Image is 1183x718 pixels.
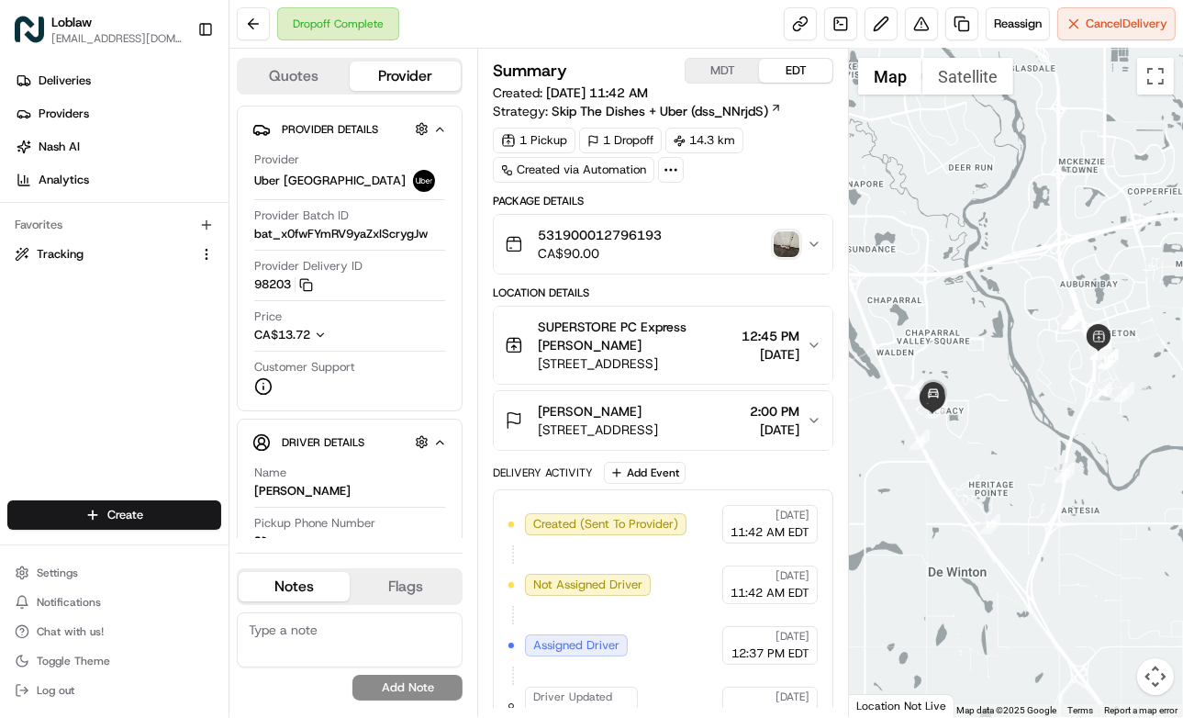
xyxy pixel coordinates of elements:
button: Notes [239,572,350,601]
div: 3 [1061,309,1081,330]
span: • [152,333,159,348]
span: 531900012796193 [538,226,662,244]
button: 98203 [254,276,313,293]
button: Toggle fullscreen view [1137,58,1174,95]
div: 1 Dropoff [579,128,662,153]
button: Driver Details [252,427,447,457]
span: Uber [GEOGRAPHIC_DATA] [254,173,406,189]
h3: Summary [493,62,567,79]
span: [DATE] 11:42 AM [546,84,648,101]
button: Show street map [858,58,922,95]
button: [EMAIL_ADDRESS][DOMAIN_NAME] [51,31,183,46]
button: Map camera controls [1137,658,1174,695]
span: [DATE] [742,345,799,364]
span: CA$13.72 [254,327,310,342]
span: Reassign [994,16,1042,32]
span: Cancel Delivery [1086,16,1167,32]
button: Log out [7,678,221,703]
span: • [152,284,159,298]
button: Provider [350,62,461,91]
button: Settings [7,560,221,586]
button: Tracking [7,240,221,269]
div: 1 Pickup [493,128,575,153]
button: Start new chat [312,180,334,202]
button: Add Event [604,462,686,484]
img: Joseph V. [18,316,48,345]
span: 5:30 PM [162,284,206,298]
span: API Documentation [173,409,295,428]
a: Tracking [15,246,192,263]
img: photo_proof_of_delivery image [774,231,799,257]
div: Created via Automation [493,157,654,183]
span: [DATE] [750,421,799,439]
span: Created: [493,84,648,102]
span: [DATE] [776,568,809,583]
a: Skip The Dishes + Uber (dss_NNrjdS) [552,102,782,120]
span: Customer Support [254,359,355,376]
img: 1736555255976-a54dd68f-1ca7-489b-9aae-adbdc363a1c4 [37,285,51,299]
span: [DATE] [776,690,809,704]
button: CA$13.72 [254,327,416,343]
button: Provider Details [252,114,447,144]
button: 531900012796193CA$90.00photo_proof_of_delivery image [494,215,832,274]
span: 2:00 PM [750,402,799,421]
span: Provider [254,151,299,168]
span: Name [254,465,286,481]
span: [PERSON_NAME] [538,402,642,421]
button: CancelDelivery [1057,7,1176,40]
a: +1 647 498 5216 ext. 52229260 [254,533,488,554]
img: 1736555255976-a54dd68f-1ca7-489b-9aae-adbdc363a1c4 [18,174,51,208]
div: Strategy: [493,102,782,120]
div: Package Details [493,194,833,208]
span: 11:42 AM EDT [731,585,809,601]
span: Map data ©2025 Google [956,705,1056,715]
span: Provider Batch ID [254,208,349,224]
span: Price [254,309,282,325]
a: Open this area in Google Maps (opens a new window) [854,693,914,717]
button: Create [7,500,221,530]
input: Clear [48,118,303,137]
a: Powered byPylon [129,454,222,468]
a: Providers [7,99,229,129]
a: Report a map error [1104,705,1177,715]
button: SUPERSTORE PC Express [PERSON_NAME][STREET_ADDRESS]12:45 PM[DATE] [494,307,832,384]
span: Chat with us! [37,624,104,639]
div: 4 [1114,382,1134,402]
button: Reassign [986,7,1050,40]
img: 1755196953914-cd9d9cba-b7f7-46ee-b6f5-75ff69acacf5 [39,174,72,208]
div: 11 [1092,382,1112,402]
div: Location Details [493,286,833,300]
span: Assigned Driver [533,637,619,654]
span: Providers [39,106,89,122]
span: Tracking [37,246,84,263]
span: Toggle Theme [37,654,110,668]
button: Toggle Theme [7,648,221,674]
img: Loblaw [15,15,44,44]
div: Start new chat [83,174,301,193]
img: 1736555255976-a54dd68f-1ca7-489b-9aae-adbdc363a1c4 [37,334,51,349]
button: Show satellite imagery [922,58,1013,95]
span: Skip The Dishes + Uber (dss_NNrjdS) [552,102,768,120]
span: Log out [37,683,74,698]
span: CA$90.00 [538,244,662,263]
span: Created (Sent To Provider) [533,516,678,533]
div: Favorites [7,210,221,240]
img: uber-new-logo.jpeg [413,170,435,192]
div: 13 [980,514,1000,534]
button: MDT [686,59,759,83]
span: [DATE] [776,508,809,522]
span: Not Assigned Driver [533,577,642,593]
span: Analytics [39,172,89,188]
div: We're available if you need us! [83,193,252,208]
button: Chat with us! [7,619,221,645]
div: 12 [1055,463,1075,483]
div: [PERSON_NAME] [254,483,351,499]
div: 📗 [18,411,33,426]
img: Nash [18,17,55,54]
span: Provider Details [282,122,378,137]
a: Nash AI [7,132,229,162]
span: Loblaw [51,13,92,31]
